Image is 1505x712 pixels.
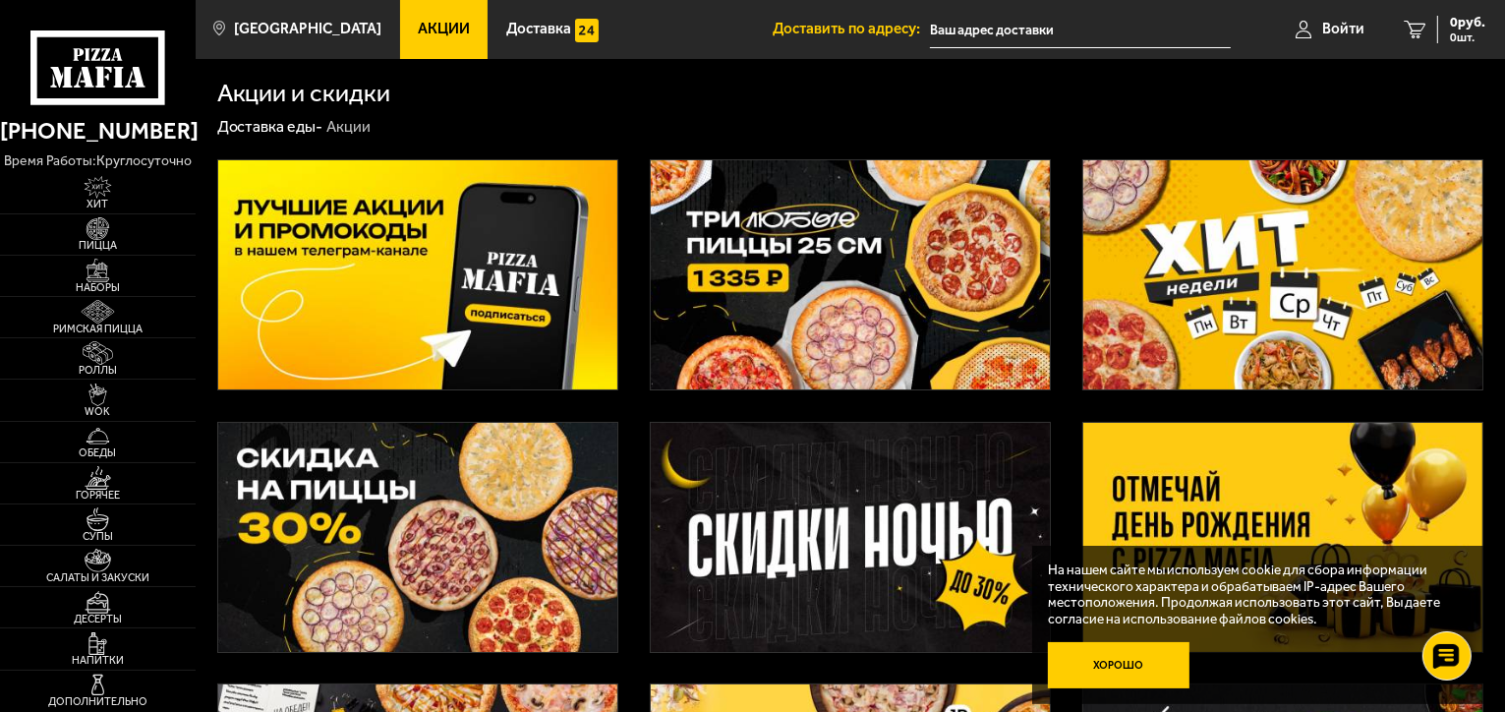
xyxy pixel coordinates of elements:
button: Хорошо [1048,642,1189,689]
span: Доставить по адресу: [773,22,930,36]
p: На нашем сайте мы используем cookie для сбора информации технического характера и обрабатываем IP... [1048,562,1456,626]
span: [GEOGRAPHIC_DATA] [234,22,381,36]
span: Акции [418,22,470,36]
span: Войти [1322,22,1364,36]
input: Ваш адрес доставки [930,12,1231,48]
div: Акции [326,117,371,138]
span: 0 руб. [1450,16,1485,30]
h1: Акции и скидки [217,81,391,106]
span: Доставка [506,22,571,36]
span: 0 шт. [1450,31,1485,43]
img: 15daf4d41897b9f0e9f617042186c801.svg [575,19,599,42]
a: Доставка еды- [217,117,323,136]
